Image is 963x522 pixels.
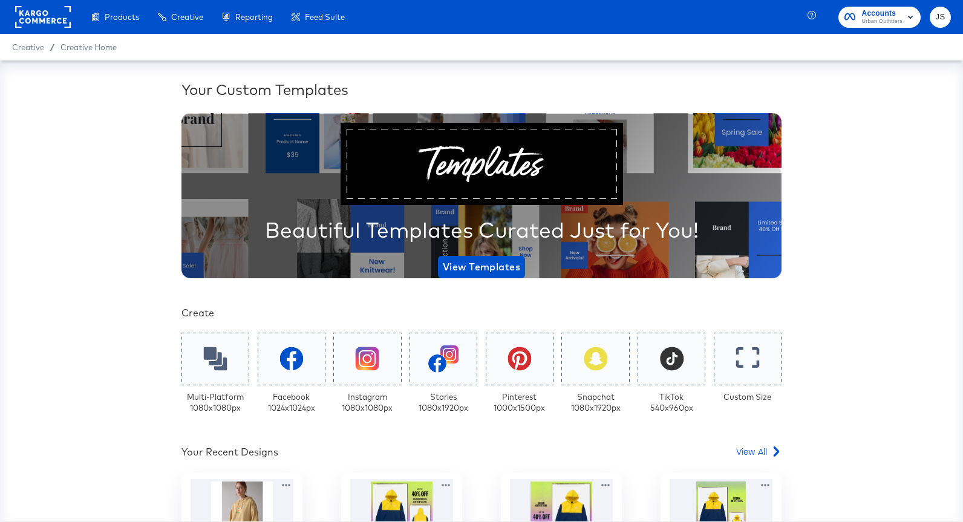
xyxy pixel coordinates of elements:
span: Reporting [235,12,273,22]
span: Urban Outfitters [861,17,903,27]
span: Accounts [861,7,903,20]
div: Beautiful Templates Curated Just for You! [265,215,699,245]
div: Create [181,306,782,320]
div: Your Custom Templates [181,79,782,100]
button: JS [930,7,951,28]
span: JS [935,10,946,24]
a: Creative Home [60,42,117,52]
div: Snapchat 1080 x 1920 px [571,391,621,414]
div: Instagram 1080 x 1080 px [342,391,393,414]
span: Creative [171,12,203,22]
div: Stories 1080 x 1920 px [419,391,468,414]
div: Facebook 1024 x 1024 px [268,391,315,414]
a: View All [736,445,782,463]
span: View Templates [443,258,520,275]
button: AccountsUrban Outfitters [838,7,921,28]
div: Multi-Platform 1080 x 1080 px [187,391,244,414]
span: View All [736,445,767,457]
span: Creative [12,42,44,52]
div: Your Recent Designs [181,445,278,459]
div: Pinterest 1000 x 1500 px [494,391,545,414]
span: Feed Suite [305,12,345,22]
div: Custom Size [723,391,771,403]
span: Products [105,12,139,22]
button: View Templates [438,256,525,278]
span: / [44,42,60,52]
div: TikTok 540 x 960 px [650,391,693,414]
